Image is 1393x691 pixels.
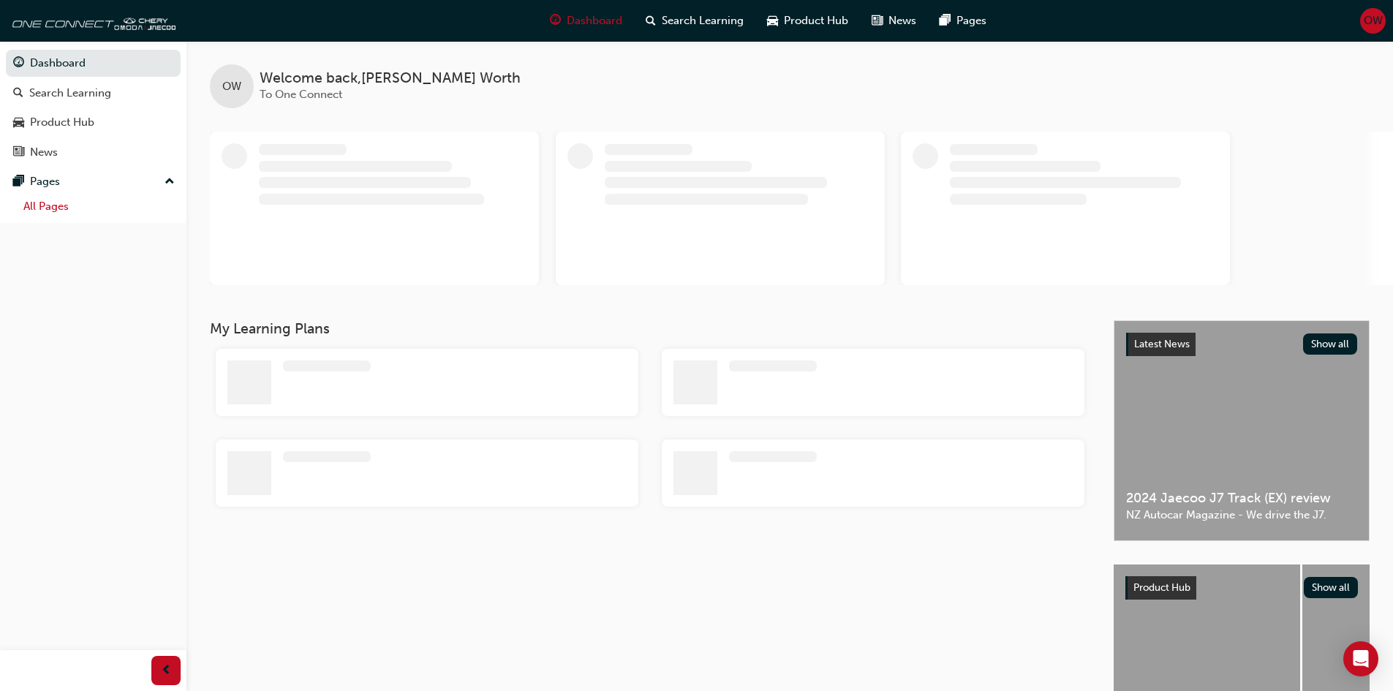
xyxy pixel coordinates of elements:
span: pages-icon [940,12,951,30]
span: OW [222,78,241,95]
span: News [888,12,916,29]
a: Dashboard [6,50,181,77]
span: Pages [956,12,986,29]
span: news-icon [13,146,24,159]
a: News [6,139,181,166]
h3: My Learning Plans [210,320,1090,337]
span: Latest News [1134,338,1190,350]
a: Search Learning [6,80,181,107]
div: Open Intercom Messenger [1343,641,1378,676]
span: OW [1364,12,1383,29]
span: 2024 Jaecoo J7 Track (EX) review [1126,490,1357,507]
span: guage-icon [550,12,561,30]
a: Latest NewsShow all [1126,333,1357,356]
span: search-icon [646,12,656,30]
span: search-icon [13,87,23,100]
span: To One Connect [260,88,342,101]
a: search-iconSearch Learning [634,6,755,36]
span: up-icon [165,173,175,192]
a: pages-iconPages [928,6,998,36]
span: Product Hub [1133,581,1190,594]
button: Show all [1304,577,1359,598]
img: oneconnect [7,6,175,35]
a: car-iconProduct Hub [755,6,860,36]
button: Pages [6,168,181,195]
span: NZ Autocar Magazine - We drive the J7. [1126,507,1357,524]
span: guage-icon [13,57,24,70]
span: Welcome back , [PERSON_NAME] Worth [260,70,521,87]
span: news-icon [872,12,883,30]
div: Pages [30,173,60,190]
a: Latest NewsShow all2024 Jaecoo J7 Track (EX) reviewNZ Autocar Magazine - We drive the J7. [1114,320,1370,541]
button: DashboardSearch LearningProduct HubNews [6,47,181,168]
span: pages-icon [13,175,24,189]
button: Show all [1303,333,1358,355]
span: car-icon [13,116,24,129]
span: Search Learning [662,12,744,29]
span: car-icon [767,12,778,30]
a: Product Hub [6,109,181,136]
div: News [30,144,58,161]
span: prev-icon [161,662,172,680]
a: Product HubShow all [1125,576,1358,600]
a: All Pages [18,195,181,218]
span: Dashboard [567,12,622,29]
button: OW [1360,8,1386,34]
a: guage-iconDashboard [538,6,634,36]
div: Product Hub [30,114,94,131]
span: Product Hub [784,12,848,29]
a: news-iconNews [860,6,928,36]
div: Search Learning [29,85,111,102]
